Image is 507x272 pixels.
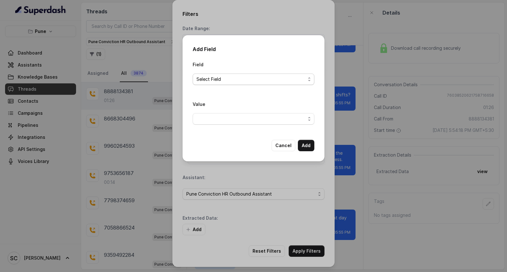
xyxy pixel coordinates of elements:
label: Value [193,101,205,107]
button: Select Field [193,74,314,85]
h2: Add Field [193,45,314,53]
button: Cancel [272,140,295,151]
label: Field [193,62,203,67]
button: Add [298,140,314,151]
span: Select Field [196,75,305,83]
